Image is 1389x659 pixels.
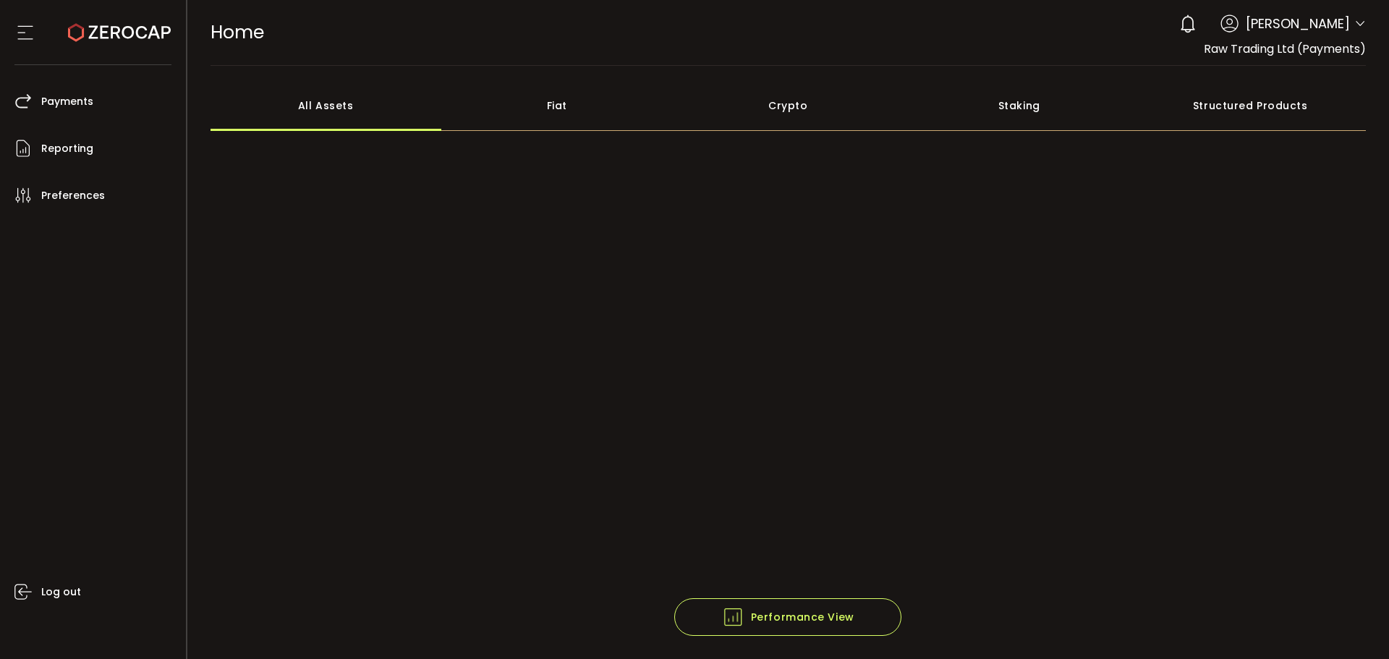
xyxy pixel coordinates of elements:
span: [PERSON_NAME] [1246,14,1350,33]
span: Home [211,20,264,45]
span: Performance View [722,606,854,628]
div: Structured Products [1135,80,1367,131]
div: Fiat [441,80,673,131]
span: Payments [41,91,93,112]
iframe: Chat Widget [1317,590,1389,659]
span: Log out [41,582,81,603]
div: Staking [904,80,1135,131]
div: All Assets [211,80,442,131]
button: Performance View [674,598,901,636]
span: Reporting [41,138,93,159]
span: Preferences [41,185,105,206]
span: Raw Trading Ltd (Payments) [1204,41,1366,57]
div: Crypto [673,80,904,131]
